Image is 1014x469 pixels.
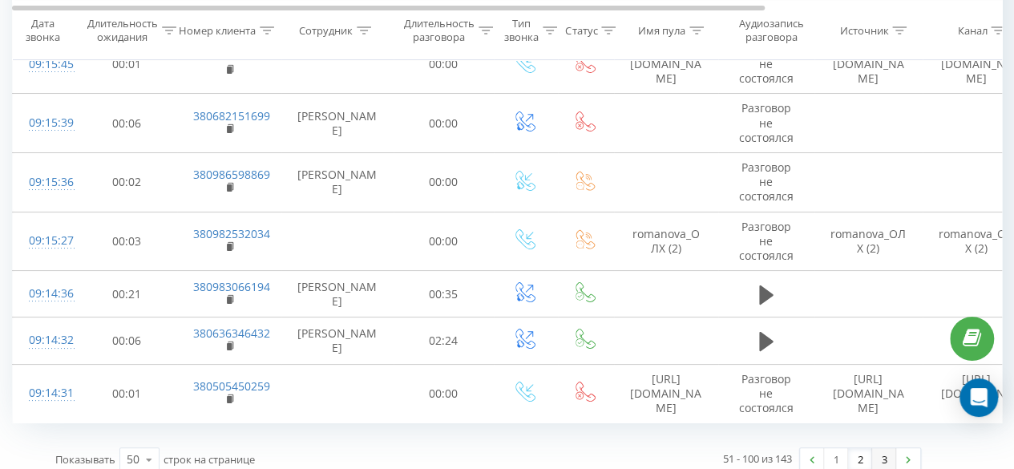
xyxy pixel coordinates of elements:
span: Разговор не состоялся [739,219,794,263]
td: 00:00 [394,94,494,153]
a: 380983066194 [193,279,270,294]
td: 00:01 [77,34,177,94]
td: [PERSON_NAME] [281,271,394,317]
a: 380505450259 [193,378,270,394]
td: [PERSON_NAME] [281,317,394,364]
td: romanova_ОЛХ (2) [614,212,718,271]
div: Статус [565,23,597,37]
a: 380636346432 [193,325,270,341]
td: 00:06 [77,317,177,364]
span: Разговор не состоялся [739,42,794,86]
div: Длительность ожидания [87,17,158,44]
td: 00:00 [394,212,494,271]
div: Источник [839,23,888,37]
div: 09:15:36 [29,167,61,198]
span: Разговор не состоялся [739,371,794,415]
td: [PERSON_NAME] [281,94,394,153]
div: 51 - 100 из 143 [723,451,792,467]
td: [URL][DOMAIN_NAME] [614,34,718,94]
td: 00:35 [394,271,494,317]
td: 00:00 [394,364,494,423]
div: 50 [127,451,139,467]
span: строк на странице [164,452,255,467]
div: Тип звонка [504,17,539,44]
a: 380682151699 [193,108,270,123]
td: 00:21 [77,271,177,317]
div: 09:15:39 [29,107,61,139]
div: Дата звонка [13,17,72,44]
td: 02:24 [394,317,494,364]
td: [URL][DOMAIN_NAME] [614,364,718,423]
div: 09:14:36 [29,278,61,309]
td: 00:01 [77,364,177,423]
td: 00:00 [394,153,494,212]
td: romanova_ОЛХ (2) [814,212,923,271]
div: Канал [957,23,987,37]
td: [URL][DOMAIN_NAME] [814,34,923,94]
div: 09:14:32 [29,325,61,356]
a: 380986598869 [193,167,270,182]
div: Open Intercom Messenger [959,378,998,417]
td: 00:02 [77,153,177,212]
a: 380982532034 [193,226,270,241]
div: Сотрудник [299,23,353,37]
div: 09:15:27 [29,225,61,257]
td: 00:03 [77,212,177,271]
div: 09:14:31 [29,378,61,409]
span: Показывать [55,452,115,467]
span: Разговор не состоялся [739,160,794,204]
td: 00:06 [77,94,177,153]
div: Аудиозапись разговора [732,17,810,44]
span: Разговор не состоялся [739,100,794,144]
div: Длительность разговора [404,17,475,44]
td: 00:00 [394,34,494,94]
div: Имя пула [638,23,685,37]
div: Номер клиента [179,23,256,37]
td: [URL][DOMAIN_NAME] [814,364,923,423]
div: 09:15:45 [29,49,61,80]
td: [PERSON_NAME] [281,153,394,212]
